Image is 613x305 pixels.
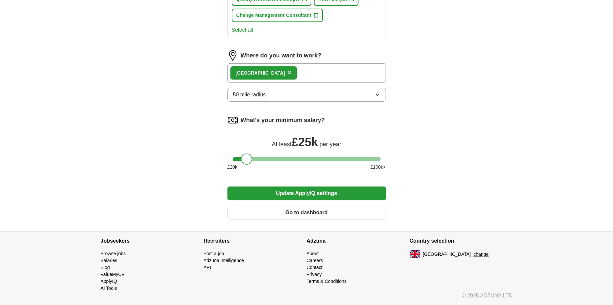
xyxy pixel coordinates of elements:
[241,116,325,125] label: What's your minimum salary?
[204,258,244,263] a: Adzuna Intelligence
[307,265,323,270] a: Contact
[232,9,323,22] button: Change Management Consultant
[227,186,386,200] button: Update ApplyIQ settings
[410,250,420,258] img: UK flag
[101,258,118,263] a: Salaries
[241,51,322,60] label: Where do you want to work?
[236,70,285,77] div: [GEOGRAPHIC_DATA]
[370,164,386,171] span: £ 100 k+
[204,265,211,270] a: API
[227,206,386,220] button: Go to dashboard
[101,272,125,277] a: ValueMyCV
[410,232,513,250] h4: Country selection
[307,279,347,284] a: Terms & Conditions
[227,164,237,171] span: £ 20 k
[288,69,291,76] span: ×
[204,251,224,256] a: Post a job
[101,279,117,284] a: ApplyIQ
[473,251,489,258] button: change
[227,115,238,125] img: salary.png
[272,141,291,148] span: At least
[101,265,110,270] a: Blog
[423,251,471,258] span: [GEOGRAPHIC_DATA]
[101,286,117,291] a: AI Tools
[307,251,319,256] a: About
[227,50,238,61] img: location.png
[291,135,318,149] span: £ 25k
[232,26,253,34] button: Select all
[288,68,291,78] button: ×
[307,272,322,277] a: Privacy
[95,292,518,305] div: © 2025 ADZUNA LTD
[101,251,126,256] a: Browse jobs
[307,258,323,263] a: Careers
[320,141,341,148] span: per year
[236,12,312,19] span: Change Management Consultant
[227,88,386,102] button: 50 mile radius
[233,91,266,99] span: 50 mile radius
